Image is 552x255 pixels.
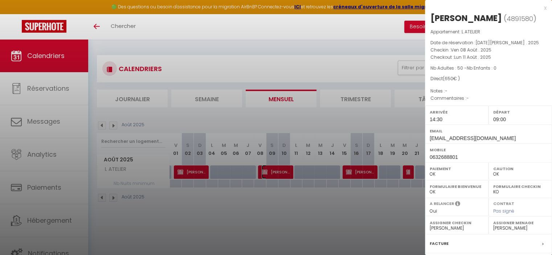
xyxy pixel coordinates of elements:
[493,165,547,172] label: Caution
[430,46,547,54] p: Checkin :
[493,116,506,122] span: 09:00
[466,95,469,101] span: -
[451,47,491,53] span: Ven 08 Août . 2025
[493,219,547,226] label: Assigner Menage
[430,219,484,226] label: Assigner Checkin
[493,183,547,190] label: Formulaire Checkin
[430,127,547,135] label: Email
[454,54,491,60] span: Lun 11 Août . 2025
[430,240,449,247] label: Facture
[467,65,496,71] span: Nb Enfants : 0
[430,87,547,95] p: Notes :
[430,28,547,36] p: Appartement :
[521,222,547,250] iframe: Chat
[445,88,447,94] span: -
[430,135,516,141] span: [EMAIL_ADDRESS][DOMAIN_NAME]
[504,13,536,24] span: ( )
[430,95,547,102] p: Commentaires :
[430,183,484,190] label: Formulaire Bienvenue
[430,165,484,172] label: Paiement
[430,146,547,153] label: Mobile
[6,3,28,25] button: Ouvrir le widget de chat LiveChat
[430,75,547,82] div: Direct
[493,108,547,116] label: Départ
[430,54,547,61] p: Checkout :
[445,75,453,82] span: 650
[430,39,547,46] p: Date de réservation :
[475,40,539,46] span: [DATE][PERSON_NAME] . 2025
[493,201,514,205] label: Contrat
[430,116,442,122] span: 14:30
[430,154,458,160] span: 0632688801
[443,75,460,82] span: ( € )
[425,4,547,12] div: x
[430,108,484,116] label: Arrivée
[455,201,460,209] i: Sélectionner OUI si vous souhaiter envoyer les séquences de messages post-checkout
[430,65,496,71] span: Nb Adultes : 50 -
[462,29,480,35] span: L ATELIER
[430,201,454,207] label: A relancer
[493,208,514,214] span: Pas signé
[430,12,502,24] div: [PERSON_NAME]
[507,14,533,23] span: 4891580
